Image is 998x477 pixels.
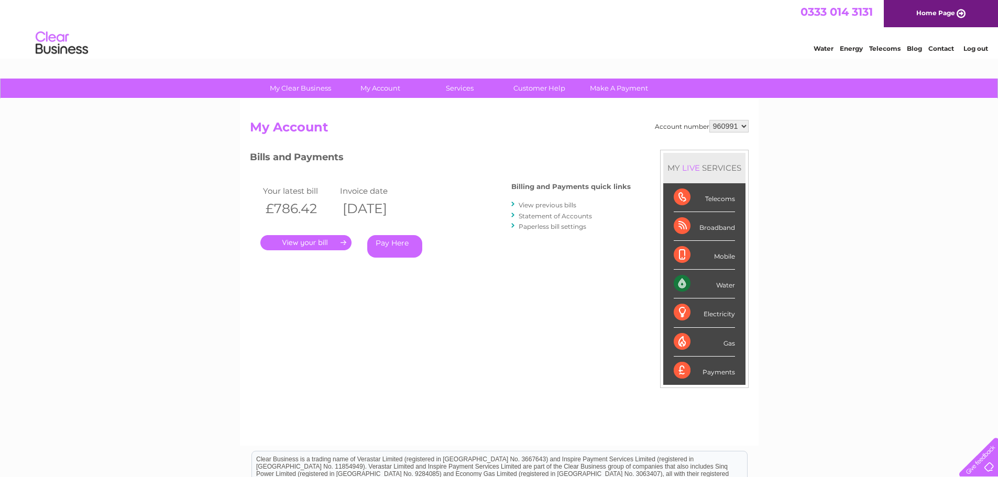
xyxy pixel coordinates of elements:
[519,201,576,209] a: View previous bills
[674,241,735,270] div: Mobile
[250,120,749,140] h2: My Account
[800,5,873,18] a: 0333 014 3131
[680,163,702,173] div: LIVE
[337,198,415,219] th: [DATE]
[250,150,631,168] h3: Bills and Payments
[416,79,503,98] a: Services
[257,79,344,98] a: My Clear Business
[928,45,954,52] a: Contact
[260,184,338,198] td: Your latest bill
[674,298,735,327] div: Electricity
[337,184,415,198] td: Invoice date
[674,183,735,212] div: Telecoms
[674,357,735,385] div: Payments
[367,235,422,258] a: Pay Here
[674,270,735,298] div: Water
[674,328,735,357] div: Gas
[907,45,922,52] a: Blog
[576,79,662,98] a: Make A Payment
[663,153,745,183] div: MY SERVICES
[511,183,631,191] h4: Billing and Payments quick links
[252,6,747,51] div: Clear Business is a trading name of Verastar Limited (registered in [GEOGRAPHIC_DATA] No. 3667643...
[869,45,901,52] a: Telecoms
[963,45,988,52] a: Log out
[496,79,583,98] a: Customer Help
[674,212,735,241] div: Broadband
[814,45,834,52] a: Water
[260,198,338,219] th: £786.42
[35,27,89,59] img: logo.png
[840,45,863,52] a: Energy
[655,120,749,132] div: Account number
[337,79,423,98] a: My Account
[519,212,592,220] a: Statement of Accounts
[260,235,352,250] a: .
[519,223,586,230] a: Paperless bill settings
